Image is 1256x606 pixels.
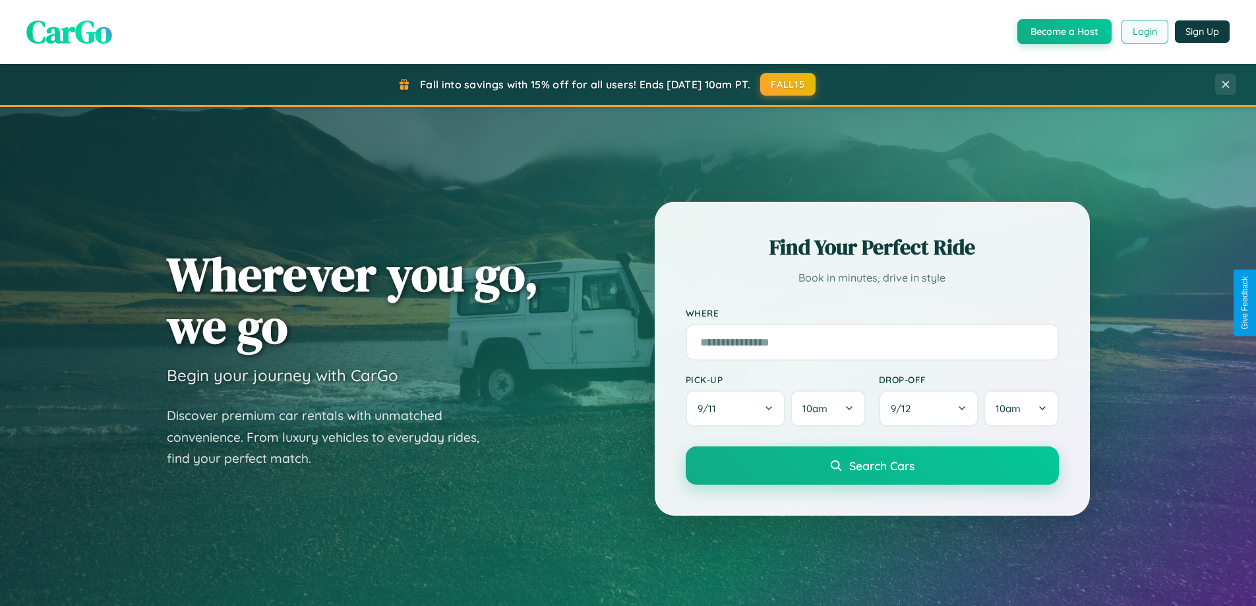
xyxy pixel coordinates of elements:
[686,233,1059,262] h2: Find Your Perfect Ride
[849,458,914,473] span: Search Cars
[686,446,1059,485] button: Search Cars
[879,374,1059,385] label: Drop-off
[879,390,979,427] button: 9/12
[1017,19,1112,44] button: Become a Host
[1175,20,1230,43] button: Sign Up
[686,268,1059,288] p: Book in minutes, drive in style
[891,402,917,415] span: 9 / 12
[167,405,496,470] p: Discover premium car rentals with unmatched convenience. From luxury vehicles to everyday rides, ...
[686,374,866,385] label: Pick-up
[167,365,398,385] h3: Begin your journey with CarGo
[26,10,112,53] span: CarGo
[420,78,750,91] span: Fall into savings with 15% off for all users! Ends [DATE] 10am PT.
[760,73,816,96] button: FALL15
[1121,20,1168,44] button: Login
[686,307,1059,318] label: Where
[996,402,1021,415] span: 10am
[686,390,786,427] button: 9/11
[1240,276,1249,330] div: Give Feedback
[698,402,723,415] span: 9 / 11
[167,248,539,352] h1: Wherever you go, we go
[791,390,865,427] button: 10am
[984,390,1058,427] button: 10am
[802,402,827,415] span: 10am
